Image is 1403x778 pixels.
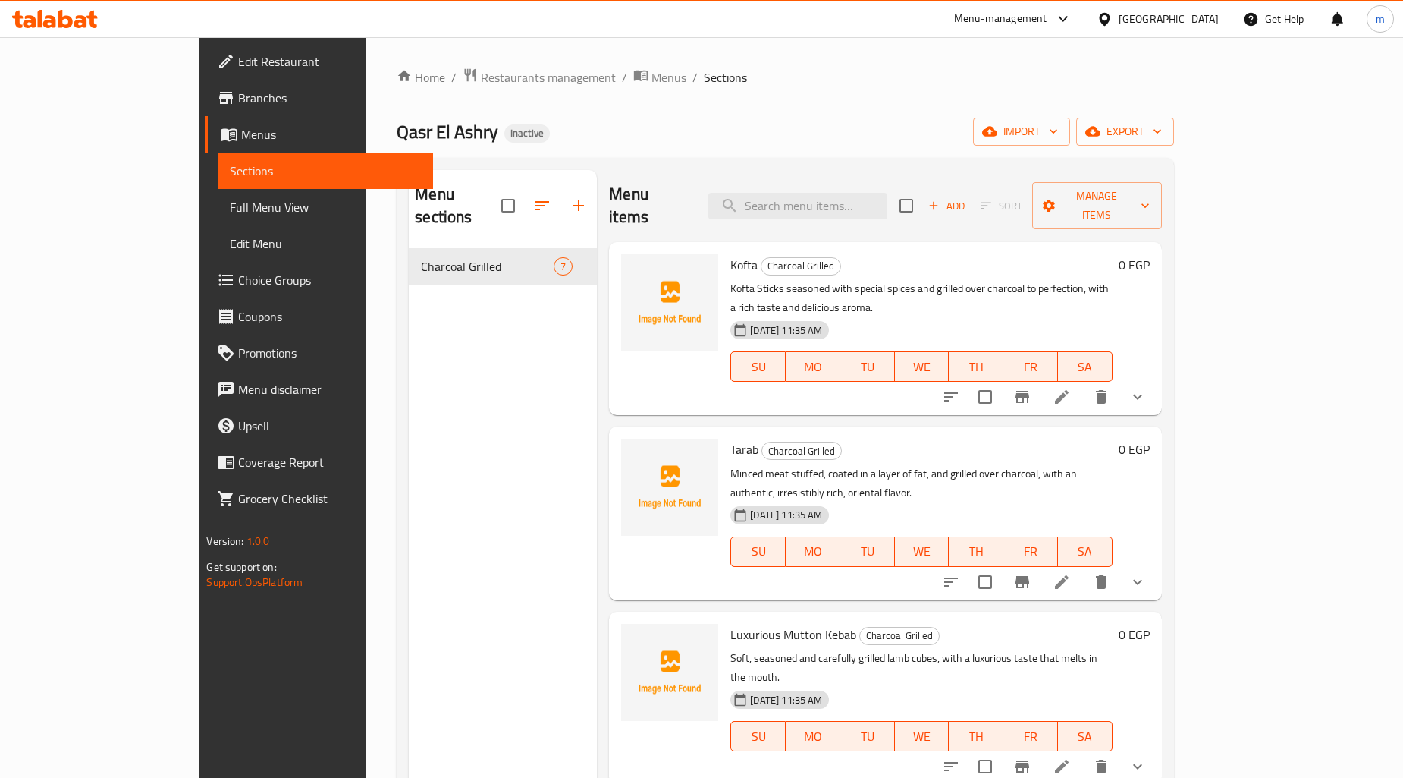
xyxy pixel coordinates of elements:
a: Choice Groups [205,262,433,298]
span: [DATE] 11:35 AM [744,508,828,522]
a: Coupons [205,298,433,335]
button: Branch-specific-item [1004,379,1040,415]
span: Luxurious Mutton Kebab [730,623,856,646]
a: Edit Restaurant [205,43,433,80]
h2: Menu sections [415,183,501,228]
button: TU [840,537,895,567]
button: SA [1058,721,1113,751]
button: export [1076,118,1174,146]
svg: Show Choices [1128,388,1147,406]
span: Add [926,197,967,215]
span: 1.0.0 [246,531,270,551]
a: Menus [205,116,433,153]
span: TU [846,726,889,748]
img: Luxurious Mutton Kebab [621,624,718,721]
span: Select to update [969,381,1001,413]
div: Charcoal Grilled [859,627,940,645]
p: Soft, seasoned and carefully grilled lamb cubes, with a luxurious taste that melts in the mouth. [730,649,1112,687]
li: / [451,68,457,87]
span: Restaurants management [481,68,616,87]
span: Sections [230,162,421,180]
button: Add [922,194,971,218]
div: items [554,257,573,276]
span: FR [1009,356,1052,378]
a: Menus [633,68,686,87]
p: Kofta Sticks seasoned with special spices and grilled over charcoal to perfection, with a rich ta... [730,279,1112,317]
a: Edit menu item [1053,573,1071,591]
span: Select to update [969,566,1001,598]
button: Add section [560,187,597,224]
span: Choice Groups [238,271,421,289]
nav: Menu sections [409,242,597,291]
h2: Menu items [609,183,690,228]
span: SA [1064,356,1106,378]
span: Sort sections [524,187,560,224]
li: / [692,68,698,87]
nav: breadcrumb [397,68,1173,87]
span: Manage items [1044,187,1149,225]
svg: Show Choices [1128,573,1147,591]
button: SA [1058,537,1113,567]
span: Promotions [238,344,421,362]
span: Get support on: [206,557,276,577]
span: TU [846,356,889,378]
span: Version: [206,531,243,551]
button: TH [949,351,1003,382]
a: Promotions [205,335,433,371]
span: import [985,122,1058,141]
button: sort-choices [933,564,969,600]
button: FR [1003,537,1058,567]
button: WE [895,351,949,382]
a: Edit menu item [1053,758,1071,776]
svg: Show Choices [1128,758,1147,776]
div: [GEOGRAPHIC_DATA] [1119,11,1219,27]
button: WE [895,721,949,751]
span: Coverage Report [238,453,421,471]
span: Branches [238,89,421,107]
button: show more [1119,379,1156,415]
span: MO [792,540,834,562]
span: SU [737,726,780,748]
a: Upsell [205,408,433,444]
span: Tarab [730,438,758,461]
div: Charcoal Grilled [761,257,841,276]
button: delete [1083,564,1119,600]
span: 7 [554,260,572,274]
span: Menu disclaimer [238,380,421,398]
a: Restaurants management [463,68,616,87]
span: FR [1009,726,1052,748]
h6: 0 EGP [1119,439,1150,460]
button: Branch-specific-item [1004,564,1040,600]
span: Full Menu View [230,198,421,216]
button: TU [840,721,895,751]
span: Charcoal Grilled [762,443,841,460]
span: [DATE] 11:35 AM [744,693,828,707]
span: MO [792,356,834,378]
li: / [622,68,627,87]
span: Edit Restaurant [238,52,421,71]
button: show more [1119,564,1156,600]
button: SU [730,351,786,382]
div: Inactive [504,124,550,143]
h6: 0 EGP [1119,624,1150,645]
span: Select section first [971,194,1032,218]
a: Coverage Report [205,444,433,480]
span: SA [1064,726,1106,748]
span: TH [955,356,997,378]
button: MO [786,721,840,751]
span: Sections [704,68,747,87]
button: MO [786,537,840,567]
span: Grocery Checklist [238,490,421,508]
button: FR [1003,721,1058,751]
span: [DATE] 11:35 AM [744,323,828,338]
button: TU [840,351,895,382]
p: Minced meat stuffed, coated in a layer of fat, and grilled over charcoal, with an authentic, irre... [730,465,1112,502]
a: Full Menu View [218,189,433,225]
button: delete [1083,379,1119,415]
span: SU [737,356,780,378]
a: Branches [205,80,433,116]
span: Charcoal Grilled [421,257,554,276]
button: TH [949,537,1003,567]
span: Qasr El Ashry [397,115,498,149]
